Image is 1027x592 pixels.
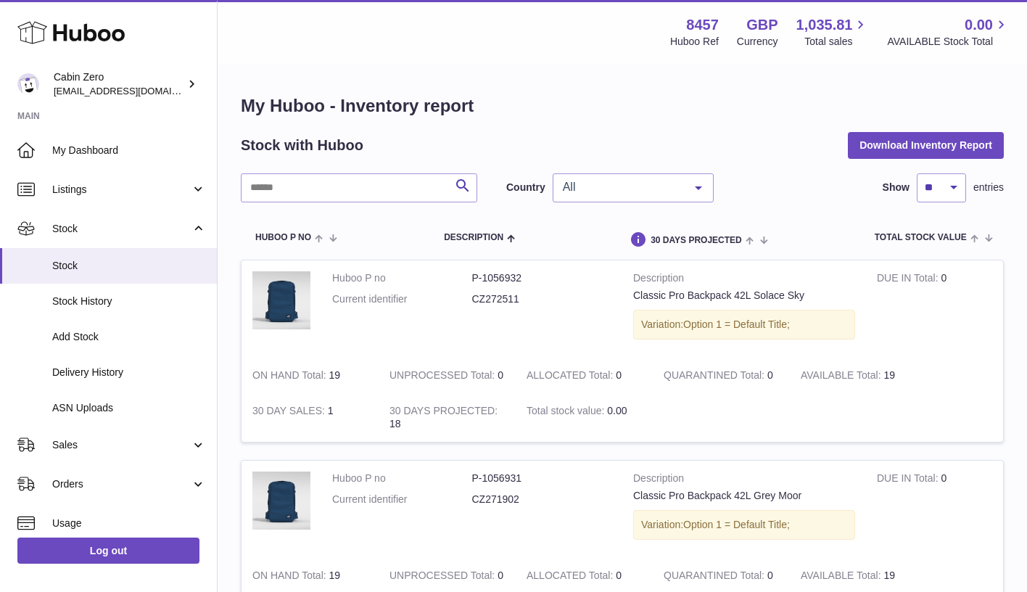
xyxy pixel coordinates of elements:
dt: Current identifier [332,292,472,306]
td: 0 [866,260,1003,358]
span: 0.00 [607,405,627,416]
div: Classic Pro Backpack 42L Solace Sky [633,289,855,303]
strong: AVAILABLE Total [801,570,883,585]
label: Country [506,181,545,194]
strong: DUE IN Total [877,472,941,488]
dd: CZ272511 [472,292,612,306]
strong: ON HAND Total [252,369,329,385]
div: Variation: [633,510,855,540]
span: Description [444,233,503,242]
span: Option 1 = Default Title; [683,318,790,330]
strong: ALLOCATED Total [527,570,616,585]
dt: Huboo P no [332,472,472,485]
span: All [559,180,684,194]
label: Show [883,181,910,194]
strong: QUARANTINED Total [664,570,767,585]
span: Total stock value [875,233,967,242]
dd: P-1056931 [472,472,612,485]
strong: UNPROCESSED Total [389,369,498,385]
span: Stock [52,222,191,236]
strong: GBP [746,15,778,35]
img: debbychu@cabinzero.com [17,73,39,95]
strong: QUARANTINED Total [664,369,767,385]
strong: Total stock value [527,405,607,420]
span: entries [973,181,1004,194]
dt: Current identifier [332,493,472,506]
a: 1,035.81 Total sales [796,15,870,49]
dt: Huboo P no [332,271,472,285]
strong: DUE IN Total [877,272,941,287]
td: 0 [516,358,653,393]
span: Option 1 = Default Title; [683,519,790,530]
div: Currency [737,35,778,49]
span: Delivery History [52,366,206,379]
img: product image [252,271,310,329]
div: Variation: [633,310,855,340]
strong: Description [633,472,855,489]
span: 30 DAYS PROJECTED [651,236,742,245]
a: 0.00 AVAILABLE Stock Total [887,15,1010,49]
span: Huboo P no [255,233,311,242]
strong: 30 DAY SALES [252,405,328,420]
dd: CZ271902 [472,493,612,506]
div: Huboo Ref [670,35,719,49]
span: AVAILABLE Stock Total [887,35,1010,49]
img: product image [252,472,310,530]
span: Sales [52,438,191,452]
span: Stock History [52,295,206,308]
button: Download Inventory Report [848,132,1004,158]
span: Listings [52,183,191,197]
strong: ALLOCATED Total [527,369,616,385]
td: 0 [866,461,1003,558]
span: Add Stock [52,330,206,344]
div: Classic Pro Backpack 42L Grey Moor [633,489,855,503]
dd: P-1056932 [472,271,612,285]
span: Usage [52,517,206,530]
span: Orders [52,477,191,491]
span: 1,035.81 [796,15,853,35]
span: Stock [52,259,206,273]
strong: 30 DAYS PROJECTED [389,405,498,420]
td: 19 [790,358,927,393]
span: 0 [767,369,773,381]
h2: Stock with Huboo [241,136,363,155]
span: 0 [767,570,773,581]
strong: Description [633,271,855,289]
strong: AVAILABLE Total [801,369,883,385]
td: 18 [379,393,516,443]
span: My Dashboard [52,144,206,157]
strong: 8457 [686,15,719,35]
strong: ON HAND Total [252,570,329,585]
h1: My Huboo - Inventory report [241,94,1004,118]
td: 19 [242,358,379,393]
strong: UNPROCESSED Total [389,570,498,585]
span: [EMAIL_ADDRESS][DOMAIN_NAME] [54,85,213,96]
td: 1 [242,393,379,443]
span: 0.00 [965,15,993,35]
span: Total sales [804,35,869,49]
td: 0 [379,358,516,393]
a: Log out [17,538,199,564]
div: Cabin Zero [54,70,184,98]
span: ASN Uploads [52,401,206,415]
